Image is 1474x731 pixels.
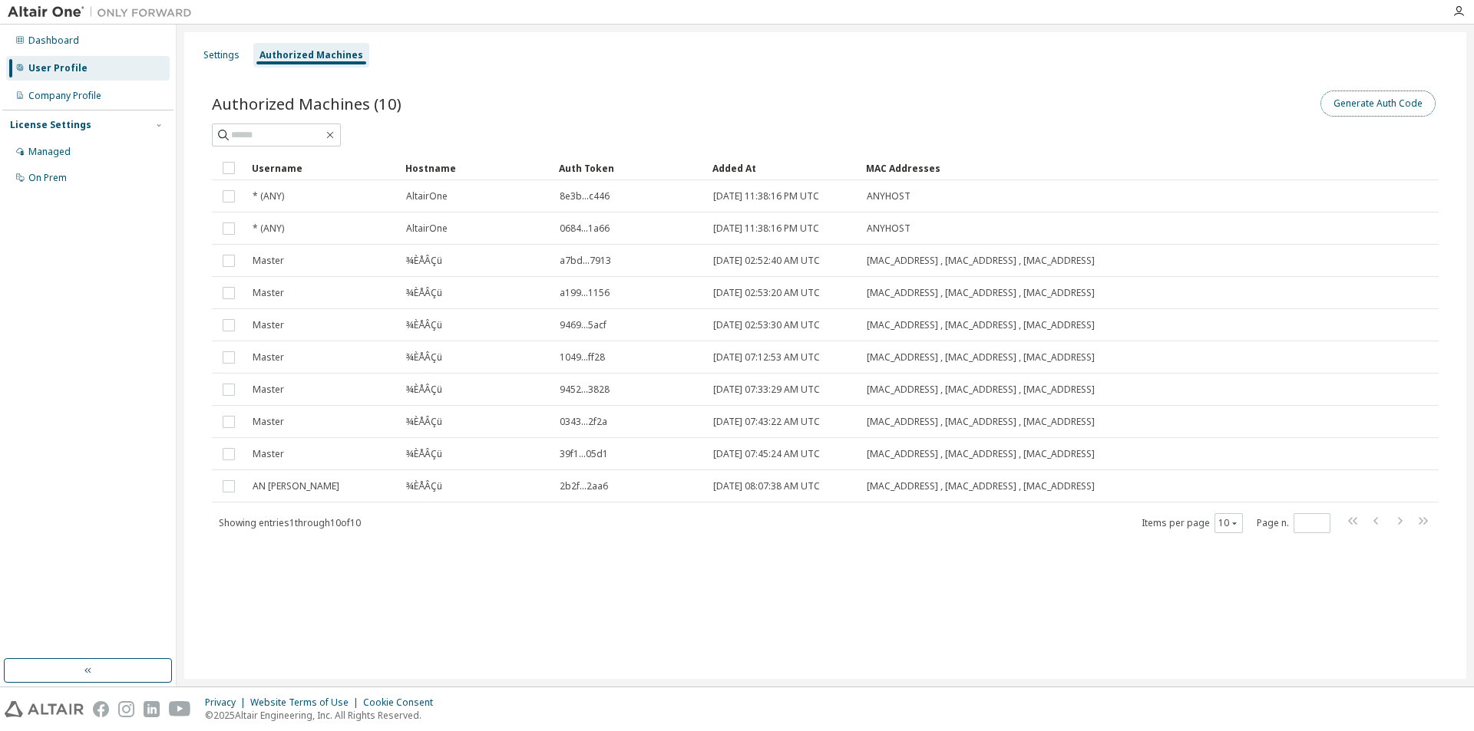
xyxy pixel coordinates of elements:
[867,222,911,235] span: ANYHOST
[867,287,1095,299] span: [MAC_ADDRESS] , [MAC_ADDRESS] , [MAC_ADDRESS]
[867,351,1095,364] span: [MAC_ADDRESS] , [MAC_ADDRESS] , [MAC_ADDRESS]
[406,190,448,203] span: AltairOne
[28,90,101,102] div: Company Profile
[713,448,820,460] span: [DATE] 07:45:24 AM UTC
[713,319,820,331] span: [DATE] 02:53:30 AM UTC
[10,119,91,131] div: License Settings
[713,351,820,364] span: [DATE] 07:12:53 AM UTC
[867,319,1095,331] span: [MAC_ADDRESS] , [MAC_ADDRESS] , [MAC_ADDRESS]
[560,480,608,492] span: 2b2f...2aa6
[28,172,67,184] div: On Prem
[212,93,402,114] span: Authorized Machines (10)
[713,190,819,203] span: [DATE] 11:38:16 PM UTC
[406,480,442,492] span: ¾ÈÅÂÇü
[867,480,1095,492] span: [MAC_ADDRESS] , [MAC_ADDRESS] , [MAC_ADDRESS]
[253,190,284,203] span: * (ANY)
[867,190,911,203] span: ANYHOST
[1142,513,1243,533] span: Items per page
[253,319,284,331] span: Master
[713,222,819,235] span: [DATE] 11:38:16 PM UTC
[253,384,284,396] span: Master
[253,448,284,460] span: Master
[713,416,820,428] span: [DATE] 07:43:22 AM UTC
[560,190,610,203] span: 8e3b...c446
[1320,91,1436,117] button: Generate Auth Code
[867,255,1095,267] span: [MAC_ADDRESS] , [MAC_ADDRESS] , [MAC_ADDRESS]
[28,146,71,158] div: Managed
[559,156,700,180] div: Auth Token
[93,701,109,717] img: facebook.svg
[253,480,339,492] span: AN [PERSON_NAME]
[560,416,607,428] span: 0343...2f2a
[406,222,448,235] span: AltairOne
[406,416,442,428] span: ¾ÈÅÂÇü
[253,287,284,299] span: Master
[406,351,442,364] span: ¾ÈÅÂÇü
[118,701,134,717] img: instagram.svg
[8,5,200,20] img: Altair One
[28,35,79,47] div: Dashboard
[560,384,610,396] span: 9452...3828
[406,287,442,299] span: ¾ÈÅÂÇü
[169,701,191,717] img: youtube.svg
[867,448,1095,460] span: [MAC_ADDRESS] , [MAC_ADDRESS] , [MAC_ADDRESS]
[253,222,284,235] span: * (ANY)
[1218,517,1239,529] button: 10
[205,709,442,722] p: © 2025 Altair Engineering, Inc. All Rights Reserved.
[712,156,854,180] div: Added At
[560,448,608,460] span: 39f1...05d1
[205,696,250,709] div: Privacy
[259,49,363,61] div: Authorized Machines
[560,255,611,267] span: a7bd...7913
[406,448,442,460] span: ¾ÈÅÂÇü
[713,287,820,299] span: [DATE] 02:53:20 AM UTC
[560,222,610,235] span: 0684...1a66
[713,384,820,396] span: [DATE] 07:33:29 AM UTC
[203,49,240,61] div: Settings
[406,319,442,331] span: ¾ÈÅÂÇü
[866,156,1277,180] div: MAC Addresses
[363,696,442,709] div: Cookie Consent
[405,156,547,180] div: Hostname
[1257,513,1330,533] span: Page n.
[219,516,361,529] span: Showing entries 1 through 10 of 10
[144,701,160,717] img: linkedin.svg
[28,62,88,74] div: User Profile
[560,319,606,331] span: 9469...5acf
[5,701,84,717] img: altair_logo.svg
[867,416,1095,428] span: [MAC_ADDRESS] , [MAC_ADDRESS] , [MAC_ADDRESS]
[253,416,284,428] span: Master
[713,480,820,492] span: [DATE] 08:07:38 AM UTC
[867,384,1095,396] span: [MAC_ADDRESS] , [MAC_ADDRESS] , [MAC_ADDRESS]
[250,696,363,709] div: Website Terms of Use
[713,255,820,267] span: [DATE] 02:52:40 AM UTC
[406,384,442,396] span: ¾ÈÅÂÇü
[253,255,284,267] span: Master
[252,156,393,180] div: Username
[406,255,442,267] span: ¾ÈÅÂÇü
[253,351,284,364] span: Master
[560,287,610,299] span: a199...1156
[560,351,605,364] span: 1049...ff28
